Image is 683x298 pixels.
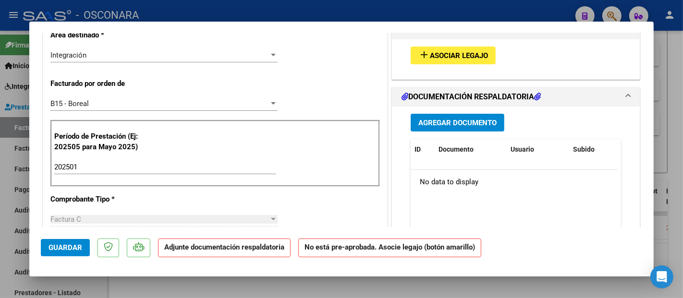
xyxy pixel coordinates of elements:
datatable-header-cell: Acción [617,139,665,160]
span: Guardar [49,243,82,252]
button: Guardar [41,239,90,256]
p: Comprobante Tipo * [50,194,149,205]
p: Area destinado * [50,30,149,41]
datatable-header-cell: Subido [569,139,617,160]
span: B15 - Boreal [50,99,89,108]
div: Open Intercom Messenger [650,265,673,288]
span: Integración [50,51,86,60]
span: ID [415,145,421,153]
strong: No está pre-aprobada. Asocie legajo (botón amarillo) [298,238,481,257]
span: Asociar Legajo [430,51,488,60]
datatable-header-cell: ID [411,139,435,160]
p: Facturado por orden de [50,78,149,89]
span: Factura C [50,215,81,224]
span: Usuario [511,145,534,153]
h1: DOCUMENTACIÓN RESPALDATORIA [402,91,541,103]
p: Período de Prestación (Ej: 202505 para Mayo 2025) [54,131,151,153]
mat-expansion-panel-header: DOCUMENTACIÓN RESPALDATORIA [392,87,640,107]
datatable-header-cell: Usuario [507,139,569,160]
strong: Adjunte documentación respaldatoria [164,243,284,251]
span: Subido [573,145,595,153]
span: Documento [439,145,474,153]
datatable-header-cell: Documento [435,139,507,160]
div: PREAPROBACIÓN PARA INTEGRACION [392,39,640,79]
button: Agregar Documento [411,114,504,131]
mat-icon: add [418,49,430,60]
div: No data to display [411,170,618,194]
button: Asociar Legajo [411,47,496,64]
span: Agregar Documento [418,119,497,127]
